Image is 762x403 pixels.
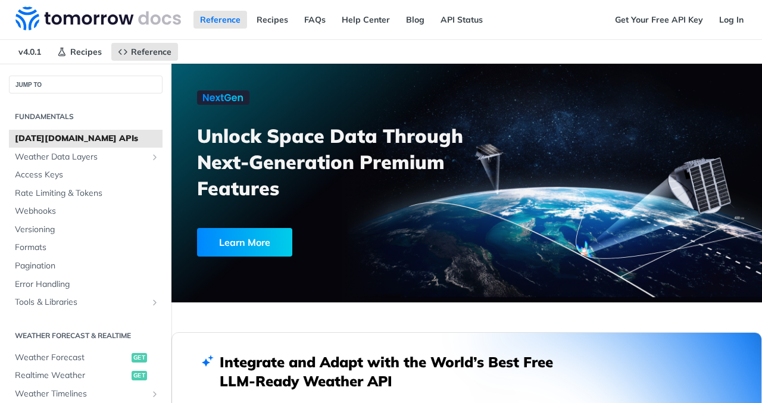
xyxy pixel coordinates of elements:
[150,389,160,399] button: Show subpages for Weather Timelines
[9,330,163,341] h2: Weather Forecast & realtime
[111,43,178,61] a: Reference
[9,293,163,311] a: Tools & LibrariesShow subpages for Tools & Libraries
[15,169,160,181] span: Access Keys
[70,46,102,57] span: Recipes
[15,279,160,290] span: Error Handling
[9,385,163,403] a: Weather TimelinesShow subpages for Weather Timelines
[51,43,108,61] a: Recipes
[9,221,163,239] a: Versioning
[150,152,160,162] button: Show subpages for Weather Data Layers
[250,11,295,29] a: Recipes
[399,11,431,29] a: Blog
[15,352,129,364] span: Weather Forecast
[9,349,163,367] a: Weather Forecastget
[15,388,147,400] span: Weather Timelines
[9,239,163,257] a: Formats
[608,11,710,29] a: Get Your Free API Key
[15,224,160,236] span: Versioning
[9,111,163,122] h2: Fundamentals
[15,188,160,199] span: Rate Limiting & Tokens
[9,76,163,93] button: JUMP TO
[9,257,163,275] a: Pagination
[15,205,160,217] span: Webhooks
[15,151,147,163] span: Weather Data Layers
[132,371,147,380] span: get
[220,352,571,390] h2: Integrate and Adapt with the World’s Best Free LLM-Ready Weather API
[131,46,171,57] span: Reference
[9,166,163,184] a: Access Keys
[132,353,147,363] span: get
[434,11,489,29] a: API Status
[150,298,160,307] button: Show subpages for Tools & Libraries
[9,148,163,166] a: Weather Data LayersShow subpages for Weather Data Layers
[9,202,163,220] a: Webhooks
[15,242,160,254] span: Formats
[335,11,396,29] a: Help Center
[193,11,247,29] a: Reference
[12,43,48,61] span: v4.0.1
[197,228,423,257] a: Learn More
[197,228,292,257] div: Learn More
[9,185,163,202] a: Rate Limiting & Tokens
[15,133,160,145] span: [DATE][DOMAIN_NAME] APIs
[197,90,249,105] img: NextGen
[298,11,332,29] a: FAQs
[713,11,750,29] a: Log In
[9,276,163,293] a: Error Handling
[9,367,163,385] a: Realtime Weatherget
[9,130,163,148] a: [DATE][DOMAIN_NAME] APIs
[15,7,181,30] img: Tomorrow.io Weather API Docs
[197,123,480,201] h3: Unlock Space Data Through Next-Generation Premium Features
[15,370,129,382] span: Realtime Weather
[15,260,160,272] span: Pagination
[15,296,147,308] span: Tools & Libraries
